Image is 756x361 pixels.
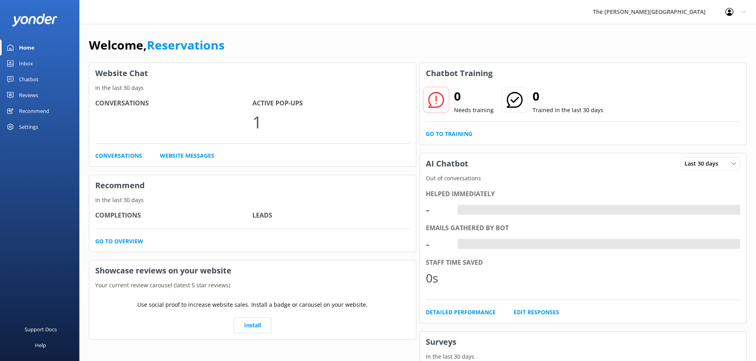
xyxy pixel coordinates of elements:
[89,63,416,84] h3: Website Chat
[426,235,450,254] div: -
[420,153,474,174] h3: AI Chatbot
[95,210,252,221] h4: Completions
[685,159,723,168] span: Last 30 days
[19,71,38,87] div: Chatbot
[89,84,416,92] p: In the last 30 days
[420,174,746,183] p: Out of conversations
[426,200,450,219] div: -
[25,321,57,337] div: Support Docs
[420,332,746,352] h3: Surveys
[95,151,142,160] a: Conversations
[252,109,410,135] p: 1
[35,337,46,353] div: Help
[19,87,38,103] div: Reviews
[89,36,225,55] h1: Welcome,
[95,237,143,246] a: Go to overview
[95,98,252,109] h4: Conversations
[252,98,410,109] h4: Active Pop-ups
[533,87,603,106] h2: 0
[252,210,410,221] h4: Leads
[426,258,741,268] div: Staff time saved
[514,308,559,317] a: Edit Responses
[19,55,33,71] div: Inbox
[458,205,464,215] div: -
[420,352,746,361] p: In the last 30 days
[426,223,741,233] div: Emails gathered by bot
[19,40,35,55] div: Home
[454,106,494,115] p: Needs training
[426,130,472,138] a: Go to Training
[234,317,271,333] a: Install
[426,189,741,199] div: Helped immediately
[19,119,38,135] div: Settings
[426,308,496,317] a: Detailed Performance
[147,37,225,53] a: Reservations
[533,106,603,115] p: Trained in the last 30 days
[137,300,367,309] p: Use social proof to increase website sales. Install a badge or carousel on your website.
[160,151,214,160] a: Website Messages
[19,103,49,119] div: Recommend
[89,175,416,196] h3: Recommend
[454,87,494,106] h2: 0
[89,281,416,290] p: Your current review carousel (latest 5 star reviews)
[12,13,58,27] img: yonder-white-logo.png
[458,239,464,249] div: -
[89,260,416,281] h3: Showcase reviews on your website
[426,269,450,288] div: 0s
[420,63,498,84] h3: Chatbot Training
[89,196,416,204] p: In the last 30 days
